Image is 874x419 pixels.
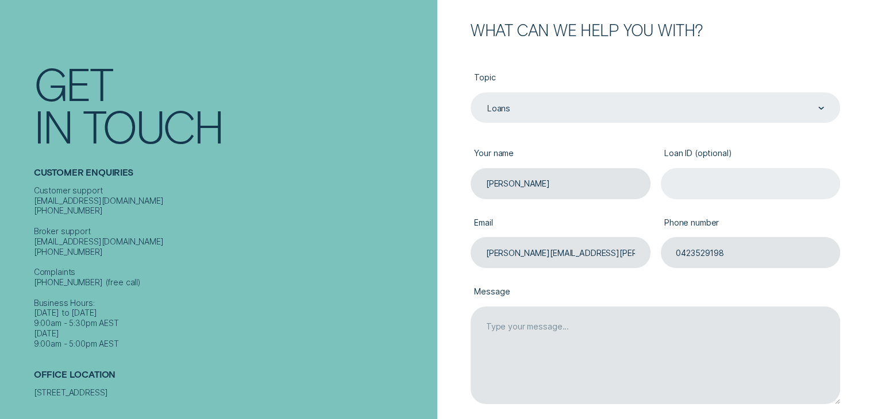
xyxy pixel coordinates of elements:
div: In [34,104,72,146]
div: [STREET_ADDRESS] [34,387,432,398]
div: Get [34,61,112,104]
div: Loans [487,103,510,114]
h2: What can we help you with? [471,22,840,37]
h2: Customer Enquiries [34,167,432,185]
div: Customer support [EMAIL_ADDRESS][DOMAIN_NAME] [PHONE_NUMBER] Broker support [EMAIL_ADDRESS][DOMAI... [34,185,432,349]
label: Your name [471,140,650,168]
label: Email [471,209,650,237]
h1: Get In Touch [34,61,432,147]
label: Message [471,278,840,306]
label: Phone number [661,209,841,237]
div: Touch [83,104,222,146]
label: Topic [471,64,840,92]
h2: Office Location [34,369,432,387]
label: Loan ID (optional) [661,140,841,168]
